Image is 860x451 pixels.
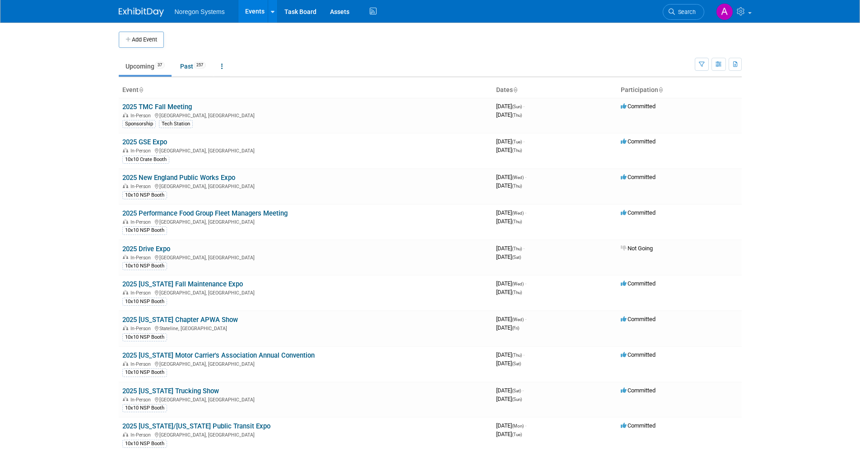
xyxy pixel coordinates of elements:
span: (Sat) [512,388,521,393]
a: 2025 [US_STATE] Chapter APWA Show [122,316,238,324]
div: [GEOGRAPHIC_DATA], [GEOGRAPHIC_DATA] [122,253,489,261]
div: 10x10 NSP Booth [122,226,167,235]
a: Past257 [173,58,213,75]
div: [GEOGRAPHIC_DATA], [GEOGRAPHIC_DATA] [122,360,489,367]
span: Committed [621,209,655,216]
div: 10x10 NSP Booth [122,262,167,270]
div: [GEOGRAPHIC_DATA], [GEOGRAPHIC_DATA] [122,289,489,296]
a: 2025 Drive Expo [122,245,170,253]
span: - [525,280,526,287]
span: 257 [194,62,206,69]
div: [GEOGRAPHIC_DATA], [GEOGRAPHIC_DATA] [122,182,489,189]
span: Committed [621,138,655,145]
img: ExhibitDay [119,8,164,17]
img: In-Person Event [123,219,128,224]
span: Committed [621,103,655,110]
div: 10x10 NSP Booth [122,333,167,341]
div: 10x10 NSP Booth [122,368,167,377]
span: Committed [621,387,655,394]
img: In-Person Event [123,184,128,188]
span: (Thu) [512,353,522,358]
span: In-Person [130,148,153,154]
span: [DATE] [496,289,522,295]
span: [DATE] [496,103,525,110]
th: Participation [617,83,742,98]
a: 2025 [US_STATE] Fall Maintenance Expo [122,280,243,288]
span: (Thu) [512,113,522,118]
span: In-Person [130,432,153,438]
div: 10x10 NSP Booth [122,191,167,199]
span: [DATE] [496,351,525,358]
span: In-Person [130,113,153,119]
div: 10x10 NSP Booth [122,298,167,306]
span: [DATE] [496,360,521,367]
div: [GEOGRAPHIC_DATA], [GEOGRAPHIC_DATA] [122,147,489,154]
span: - [523,138,525,145]
img: In-Person Event [123,432,128,437]
span: [DATE] [496,138,525,145]
img: In-Person Event [123,361,128,366]
div: [GEOGRAPHIC_DATA], [GEOGRAPHIC_DATA] [122,218,489,225]
span: In-Person [130,361,153,367]
span: [DATE] [496,431,522,437]
a: 2025 [US_STATE] Trucking Show [122,387,219,395]
span: (Sat) [512,255,521,260]
span: Search [675,9,696,15]
img: In-Person Event [123,255,128,259]
span: Committed [621,174,655,180]
span: [DATE] [496,209,526,216]
span: (Tue) [512,139,522,144]
span: (Fri) [512,326,519,331]
th: Dates [493,83,617,98]
a: Sort by Start Date [513,86,517,93]
span: In-Person [130,290,153,296]
span: [DATE] [496,147,522,153]
span: - [525,422,526,429]
div: Sponsorship [122,120,156,128]
span: - [525,209,526,216]
img: In-Person Event [123,113,128,117]
span: In-Person [130,184,153,189]
span: Noregon Systems [175,8,225,15]
span: [DATE] [496,396,522,402]
span: (Tue) [512,432,522,437]
img: In-Person Event [123,326,128,330]
span: Committed [621,280,655,287]
div: [GEOGRAPHIC_DATA], [GEOGRAPHIC_DATA] [122,111,489,119]
span: Committed [621,316,655,322]
span: (Wed) [512,317,524,322]
span: In-Person [130,219,153,225]
img: Ali Connell [716,3,733,20]
span: [DATE] [496,218,522,225]
span: [DATE] [496,324,519,331]
span: - [523,351,525,358]
span: - [523,103,525,110]
span: (Thu) [512,290,522,295]
div: 10x10 NSP Booth [122,440,167,448]
span: (Thu) [512,184,522,189]
span: (Thu) [512,148,522,153]
div: [GEOGRAPHIC_DATA], [GEOGRAPHIC_DATA] [122,396,489,403]
a: 2025 GSE Expo [122,138,167,146]
div: Stateline, [GEOGRAPHIC_DATA] [122,324,489,331]
span: (Mon) [512,423,524,428]
span: (Sun) [512,104,522,109]
div: 10x10 Crate Booth [122,156,169,164]
a: 2025 New England Public Works Expo [122,174,235,182]
a: 2025 [US_STATE] Motor Carrier's Association Annual Convention [122,351,315,359]
span: [DATE] [496,316,526,322]
span: (Wed) [512,175,524,180]
span: In-Person [130,255,153,261]
span: In-Person [130,326,153,331]
span: (Thu) [512,219,522,224]
a: 2025 TMC Fall Meeting [122,103,192,111]
img: In-Person Event [123,148,128,152]
a: Search [663,4,704,20]
button: Add Event [119,32,164,48]
span: (Sun) [512,397,522,402]
span: [DATE] [496,253,521,260]
span: [DATE] [496,174,526,180]
img: In-Person Event [123,397,128,401]
img: In-Person Event [123,290,128,295]
span: [DATE] [496,111,522,118]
